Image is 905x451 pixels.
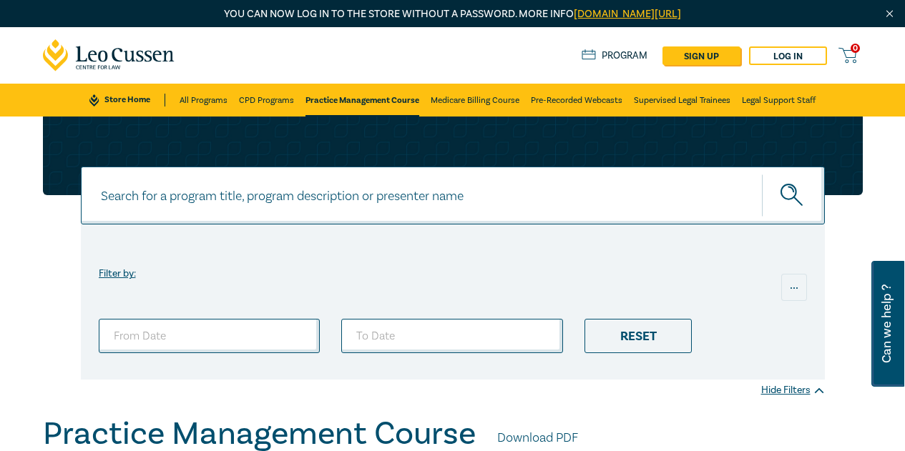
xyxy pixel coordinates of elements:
[781,274,807,301] div: ...
[89,94,165,106] a: Store Home
[497,429,578,447] a: Download PDF
[584,319,692,353] div: Reset
[742,84,816,117] a: Legal Support Staff
[582,49,648,62] a: Program
[180,84,228,117] a: All Programs
[431,84,519,117] a: Medicare Billing Course
[884,8,896,20] img: Close
[305,84,419,117] a: Practice Management Course
[851,44,860,53] span: 0
[99,268,136,279] label: Filter by:
[749,46,827,65] a: Log in
[43,6,863,22] p: You can now log in to the store without a password. More info
[634,84,730,117] a: Supervised Legal Trainees
[81,167,825,224] input: Search for a program title, program description or presenter name
[239,84,294,117] a: CPD Programs
[341,319,563,353] input: To Date
[574,7,681,21] a: [DOMAIN_NAME][URL]
[531,84,622,117] a: Pre-Recorded Webcasts
[99,319,321,353] input: From Date
[880,269,894,378] span: Can we help ?
[662,46,740,65] a: sign up
[761,383,825,397] div: Hide Filters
